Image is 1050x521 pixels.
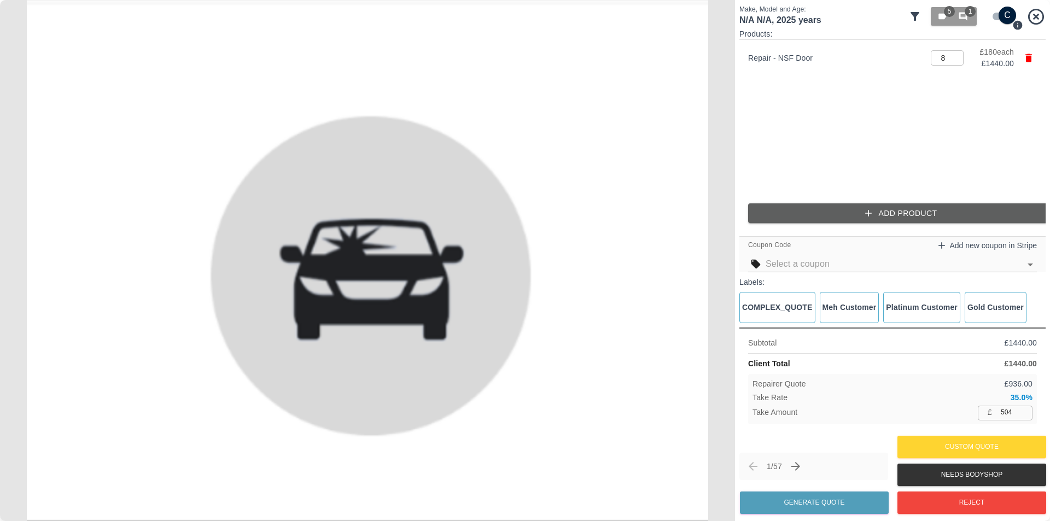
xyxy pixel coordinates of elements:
p: Repairer Quote [752,378,806,390]
p: £ 1440.00 [970,58,1014,69]
button: Generate Quote [740,491,889,514]
button: Custom Quote [897,436,1046,458]
p: Gold Customer [967,302,1024,313]
span: Coupon Code [748,240,791,251]
svg: Press Q to switch [1012,20,1023,31]
p: Platinum Customer [886,302,958,313]
button: Open [1023,257,1038,272]
span: 5 [944,6,955,17]
p: £ [988,407,992,418]
p: Products: [739,28,1046,39]
p: 1 / 57 [767,461,782,472]
p: Make, Model and Age: [739,4,904,14]
p: £ 1440.00 [1005,358,1037,370]
p: Repair - NSF Door [748,52,924,64]
p: Take Rate [752,392,787,403]
p: Meh Customer [822,302,877,313]
button: 51 [931,7,977,26]
p: Take Amount [752,407,797,418]
button: Next claim [786,457,805,476]
span: Next/Skip claim (→ or ↓) [786,457,805,476]
button: Reject [897,491,1046,514]
p: Subtotal [748,337,777,349]
p: 35.0% [1011,392,1032,403]
p: Client Total [748,358,790,370]
h1: N/A N/A , 2025 years [739,14,904,26]
span: 1 [965,6,976,17]
p: £ 936.00 [1004,378,1032,390]
p: Labels: [739,277,1046,288]
p: £ 1440.00 [1005,337,1037,349]
span: Previous claim (← or ↑) [744,457,762,476]
a: Add new coupon in Stripe [936,239,1037,252]
input: Select a coupon [766,256,1020,272]
button: Needs Bodyshop [897,464,1046,486]
p: £ 180 each [970,46,1014,58]
p: COMPLEX_QUOTE [742,302,813,313]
